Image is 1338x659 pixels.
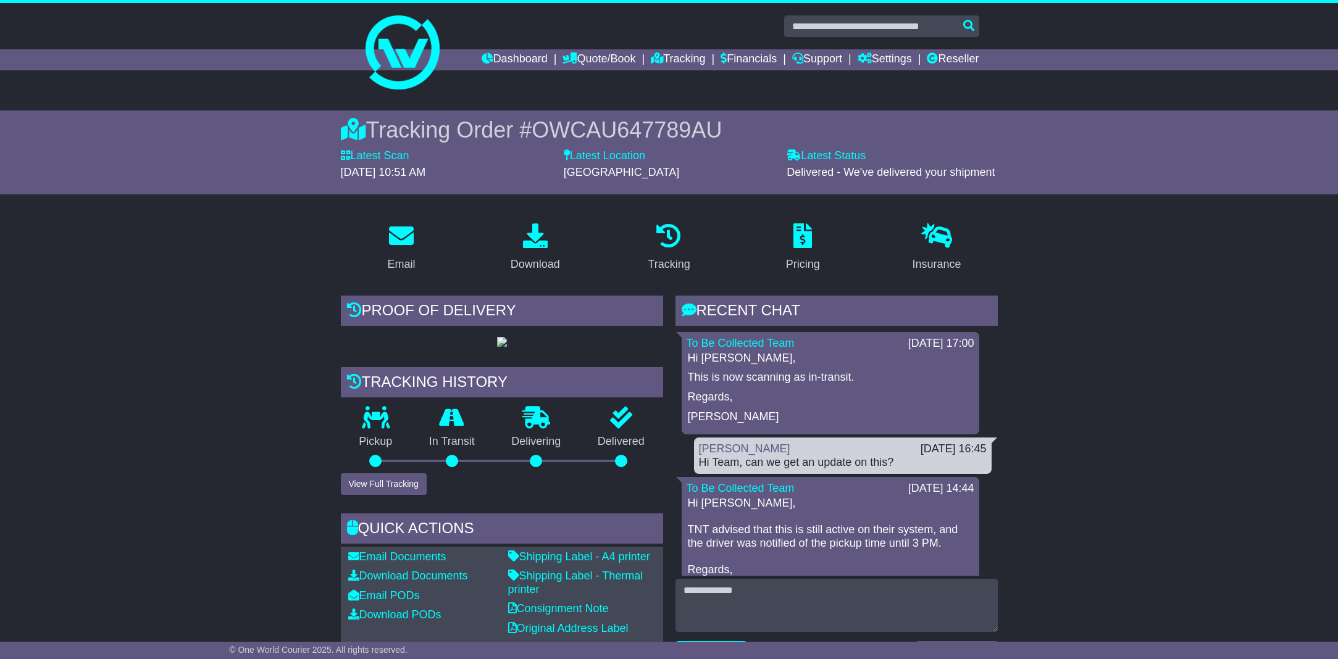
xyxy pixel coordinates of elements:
[908,482,974,495] div: [DATE] 14:44
[341,473,427,495] button: View Full Tracking
[482,49,548,70] a: Dashboard
[787,166,995,178] span: Delivered - We've delivered your shipment
[908,337,974,350] div: [DATE] 17:00
[778,219,828,277] a: Pricing
[699,442,790,455] a: [PERSON_NAME]
[688,497,973,590] p: Hi [PERSON_NAME], TNT advised that this is still active on their system, and the driver was notif...
[927,49,979,70] a: Reseller
[675,296,998,329] div: RECENT CHAT
[562,49,635,70] a: Quote/Book
[640,219,698,277] a: Tracking
[348,608,441,621] a: Download PODs
[341,435,411,449] p: Pickup
[341,117,998,143] div: Tracking Order #
[229,645,408,655] span: © One World Courier 2025. All rights reserved.
[508,570,643,595] a: Shipping Label - Thermal printer
[564,149,645,163] label: Latest Location
[651,49,705,70] a: Tracking
[508,602,609,615] a: Consignment Note
[341,513,663,547] div: Quick Actions
[787,149,866,163] label: Latest Status
[493,435,580,449] p: Delivering
[341,296,663,329] div: Proof of Delivery
[348,550,446,563] a: Email Documents
[687,337,795,349] a: To Be Collected Team
[913,256,961,273] div: Insurance
[786,256,820,273] div: Pricing
[921,442,987,456] div: [DATE] 16:45
[688,391,973,404] p: Regards,
[348,589,420,602] a: Email PODs
[905,219,969,277] a: Insurance
[579,435,663,449] p: Delivered
[508,550,650,563] a: Shipping Label - A4 printer
[341,367,663,400] div: Tracking history
[511,256,560,273] div: Download
[508,622,629,634] a: Original Address Label
[532,117,722,143] span: OWCAU647789AU
[348,570,468,582] a: Download Documents
[648,256,690,273] div: Tracking
[688,352,973,365] p: Hi [PERSON_NAME],
[564,166,679,178] span: [GEOGRAPHIC_DATA]
[792,49,842,70] a: Support
[687,482,795,494] a: To Be Collected Team
[387,256,415,273] div: Email
[699,456,987,470] div: Hi Team, can we get an update on this?
[688,410,973,424] p: [PERSON_NAME]
[503,219,568,277] a: Download
[341,166,426,178] span: [DATE] 10:51 AM
[721,49,777,70] a: Financials
[379,219,423,277] a: Email
[497,337,507,347] img: GetPodImage
[341,149,409,163] label: Latest Scan
[411,435,493,449] p: In Transit
[688,371,973,384] p: This is now scanning as in-transit.
[858,49,912,70] a: Settings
